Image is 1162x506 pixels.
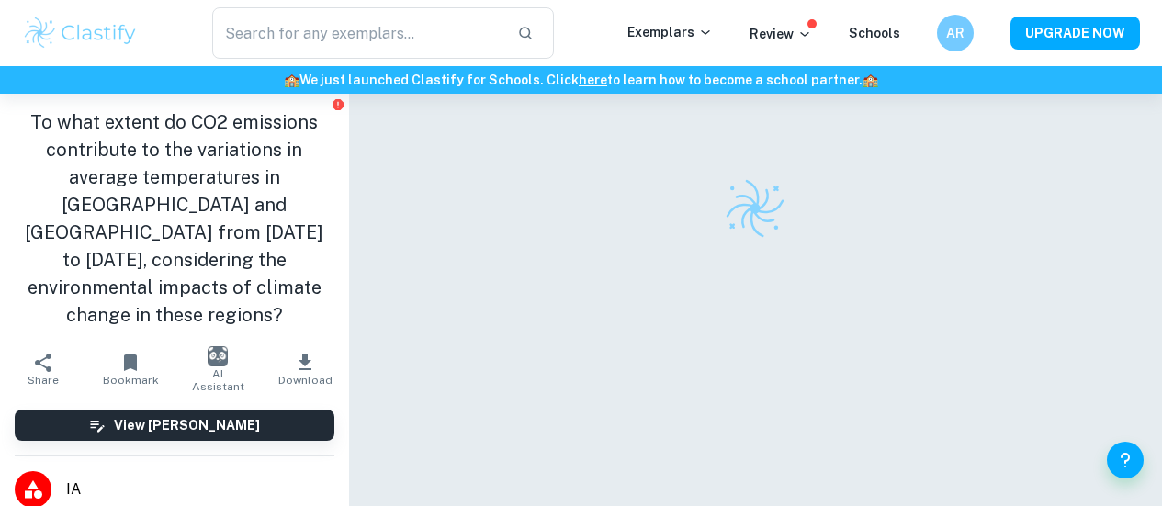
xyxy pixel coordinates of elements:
h6: AR [945,23,966,43]
span: Download [278,374,333,387]
a: Schools [849,26,900,40]
button: Help and Feedback [1107,442,1144,478]
span: Share [28,374,59,387]
h6: We just launched Clastify for Schools. Click to learn how to become a school partner. [4,70,1158,90]
button: Bookmark [87,343,175,395]
button: AI Assistant [175,343,262,395]
span: 🏫 [863,73,878,87]
span: IA [66,478,334,500]
button: View [PERSON_NAME] [15,410,334,441]
button: UPGRADE NOW [1010,17,1140,50]
h1: To what extent do CO2 emissions contribute to the variations in average temperatures in [GEOGRAPH... [15,108,334,329]
img: Clastify logo [723,176,787,241]
p: Review [750,24,812,44]
img: AI Assistant [208,346,228,366]
span: AI Assistant [186,367,251,393]
img: Clastify logo [22,15,139,51]
a: here [579,73,607,87]
h6: View [PERSON_NAME] [114,415,260,435]
button: Report issue [332,97,345,111]
input: Search for any exemplars... [212,7,502,59]
p: Exemplars [627,22,713,42]
span: Bookmark [103,374,159,387]
button: AR [937,15,974,51]
span: 🏫 [284,73,299,87]
button: Download [262,343,349,395]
